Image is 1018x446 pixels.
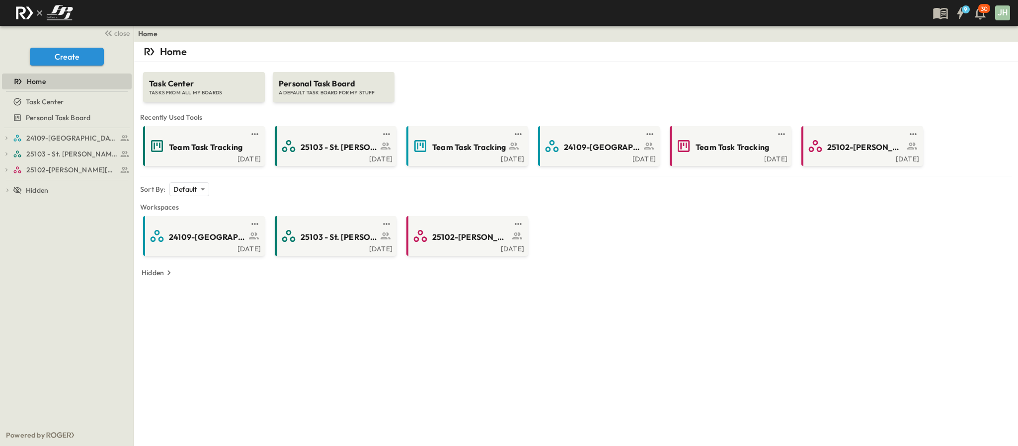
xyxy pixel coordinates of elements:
[803,154,919,162] a: [DATE]
[140,184,165,194] p: Sort By:
[26,133,117,143] span: 24109-St. Teresa of Calcutta Parish Hall
[13,131,130,145] a: 24109-St. Teresa of Calcutta Parish Hall
[696,142,769,153] span: Team Task Tracking
[138,266,178,280] button: Hidden
[142,268,164,278] p: Hidden
[279,78,389,89] span: Personal Task Board
[408,228,524,244] a: 25102-[PERSON_NAME][DEMOGRAPHIC_DATA][GEOGRAPHIC_DATA]
[169,142,242,153] span: Team Task Tracking
[301,231,378,243] span: 25103 - St. [PERSON_NAME] Phase 2
[138,29,163,39] nav: breadcrumbs
[301,142,378,153] span: 25103 - St. [PERSON_NAME] Phase 2
[169,182,209,196] div: Default
[149,78,259,89] span: Task Center
[13,147,130,161] a: 25103 - St. [PERSON_NAME] Phase 2
[30,48,104,66] button: Create
[145,154,261,162] a: [DATE]
[140,202,1012,212] span: Workspaces
[173,184,197,194] p: Default
[408,154,524,162] a: [DATE]
[279,89,389,96] span: A DEFAULT TASK BOARD FOR MY STUFF
[2,110,132,126] div: Personal Task Boardtest
[100,26,132,40] button: close
[277,228,392,244] a: 25103 - St. [PERSON_NAME] Phase 2
[114,28,130,38] span: close
[803,138,919,154] a: 25102-[PERSON_NAME][DEMOGRAPHIC_DATA][GEOGRAPHIC_DATA]
[995,5,1010,20] div: JH
[149,89,259,96] span: TASKS FROM ALL MY BOARDS
[27,76,46,86] span: Home
[432,231,509,243] span: 25102-[PERSON_NAME][DEMOGRAPHIC_DATA][GEOGRAPHIC_DATA]
[26,149,117,159] span: 25103 - St. [PERSON_NAME] Phase 2
[981,5,988,13] p: 30
[408,138,524,154] a: Team Task Tracking
[512,128,524,140] button: test
[2,111,130,125] a: Personal Task Board
[160,45,187,59] p: Home
[169,231,246,243] span: 24109-[GEOGRAPHIC_DATA][PERSON_NAME]
[2,130,132,146] div: 24109-St. Teresa of Calcutta Parish Halltest
[12,2,77,23] img: c8d7d1ed905e502e8f77bf7063faec64e13b34fdb1f2bdd94b0e311fc34f8000.png
[540,138,656,154] a: 24109-[GEOGRAPHIC_DATA][PERSON_NAME]
[2,74,130,88] a: Home
[145,244,261,252] a: [DATE]
[950,4,970,22] button: 9
[964,5,967,13] h6: 9
[138,29,157,39] a: Home
[277,154,392,162] a: [DATE]
[140,112,1012,122] span: Recently Used Tools
[564,142,641,153] span: 24109-[GEOGRAPHIC_DATA][PERSON_NAME]
[432,142,506,153] span: Team Task Tracking
[907,128,919,140] button: test
[26,97,64,107] span: Task Center
[994,4,1011,21] button: JH
[2,95,130,109] a: Task Center
[26,185,48,195] span: Hidden
[408,244,524,252] a: [DATE]
[540,154,656,162] a: [DATE]
[776,128,787,140] button: test
[512,218,524,230] button: test
[249,218,261,230] button: test
[26,165,117,175] span: 25102-Christ The Redeemer Anglican Church
[13,163,130,177] a: 25102-Christ The Redeemer Anglican Church
[672,154,787,162] a: [DATE]
[2,162,132,178] div: 25102-Christ The Redeemer Anglican Churchtest
[145,138,261,154] a: Team Task Tracking
[145,228,261,244] a: 24109-[GEOGRAPHIC_DATA][PERSON_NAME]
[672,138,787,154] a: Team Task Tracking
[827,142,904,153] span: 25102-[PERSON_NAME][DEMOGRAPHIC_DATA][GEOGRAPHIC_DATA]
[142,62,266,102] a: Task CenterTASKS FROM ALL MY BOARDS
[272,62,395,102] a: Personal Task BoardA DEFAULT TASK BOARD FOR MY STUFF
[2,146,132,162] div: 25103 - St. [PERSON_NAME] Phase 2test
[381,218,392,230] button: test
[277,138,392,154] a: 25103 - St. [PERSON_NAME] Phase 2
[381,128,392,140] button: test
[249,128,261,140] button: test
[644,128,656,140] button: test
[26,113,90,123] span: Personal Task Board
[277,244,392,252] a: [DATE]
